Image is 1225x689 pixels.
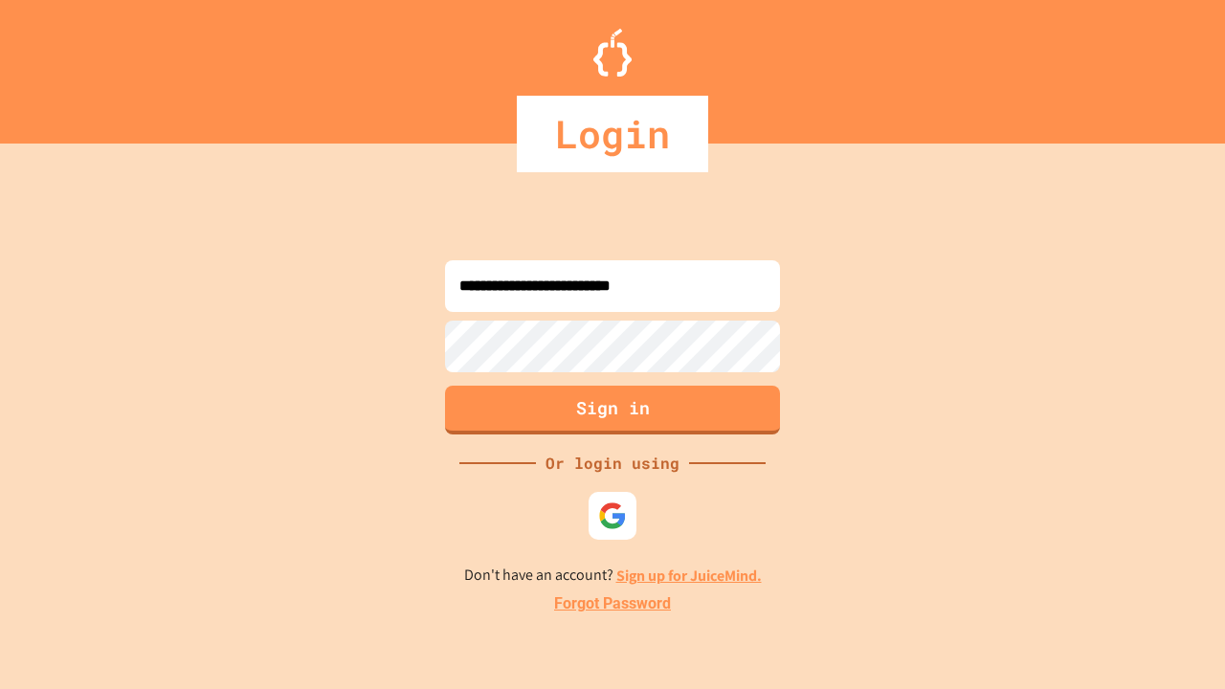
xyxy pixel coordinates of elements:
button: Sign in [445,386,780,434]
img: Logo.svg [593,29,632,77]
div: Login [517,96,708,172]
p: Don't have an account? [464,564,762,588]
a: Sign up for JuiceMind. [616,566,762,586]
a: Forgot Password [554,592,671,615]
div: Or login using [536,452,689,475]
img: google-icon.svg [598,501,627,530]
